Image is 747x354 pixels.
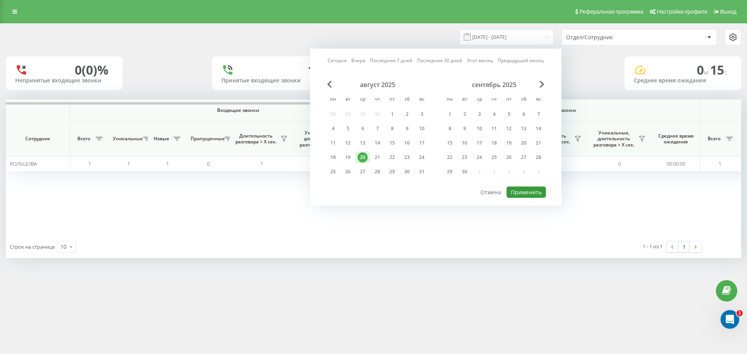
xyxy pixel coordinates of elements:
div: вс 10 авг. 2025 г. [414,123,429,134]
div: сб 20 сент. 2025 г. [516,137,531,149]
div: чт 14 авг. 2025 г. [370,137,385,149]
div: пт 15 авг. 2025 г. [385,137,400,149]
div: чт 18 сент. 2025 г. [487,137,502,149]
div: 1 - 1 из 1 [643,242,663,250]
div: пн 4 авг. 2025 г. [326,123,340,134]
div: 26 [343,167,353,177]
span: Среднее время ожидания [658,133,694,145]
div: 13 [358,138,368,148]
span: Настройки профиля [657,9,707,15]
abbr: пятница [386,94,398,106]
span: 15 [710,61,727,78]
a: Сегодня [328,57,347,64]
div: ср 13 авг. 2025 г. [355,137,370,149]
div: 8 [445,124,455,134]
div: сб 9 авг. 2025 г. [400,123,414,134]
div: 7 [533,109,544,119]
div: 25 [489,152,499,162]
span: Выход [720,9,736,15]
div: сб 16 авг. 2025 г. [400,137,414,149]
div: сентябрь 2025 [442,81,546,89]
div: 22 [445,152,455,162]
div: сб 23 авг. 2025 г. [400,152,414,163]
div: 27 [358,167,368,177]
div: чт 25 сент. 2025 г. [487,152,502,163]
div: сб 27 сент. 2025 г. [516,152,531,163]
div: вт 30 сент. 2025 г. [457,166,472,178]
span: Next Month [540,81,544,88]
div: август 2025 [326,81,429,89]
button: Применить [507,187,546,198]
span: Previous Month [327,81,332,88]
div: пт 26 сент. 2025 г. [502,152,516,163]
div: 12 [343,138,353,148]
abbr: вторник [342,94,354,106]
div: 10 [60,243,67,251]
span: 0 [618,160,621,167]
abbr: четверг [488,94,500,106]
div: 4 [328,124,338,134]
div: вт 19 авг. 2025 г. [340,152,355,163]
div: 24 [417,152,427,162]
span: Всего [704,136,724,142]
div: пн 11 авг. 2025 г. [326,137,340,149]
div: 28 [533,152,544,162]
span: Реферальная программа [579,9,643,15]
div: 21 [372,152,382,162]
div: пн 15 сент. 2025 г. [442,137,457,149]
abbr: воскресенье [416,94,428,106]
td: 00:00:00 [652,156,700,171]
div: пн 8 сент. 2025 г. [442,123,457,134]
div: 29 [387,167,397,177]
div: ср 10 сент. 2025 г. [472,123,487,134]
abbr: воскресенье [533,94,544,106]
div: 9 [459,124,470,134]
div: 11 [489,124,499,134]
a: Последние 7 дней [370,57,412,64]
div: 5 [504,109,514,119]
a: Последние 30 дней [417,57,462,64]
span: c [724,68,727,77]
span: 1 [166,160,169,167]
div: вт 2 сент. 2025 г. [457,108,472,120]
span: Уникальные [113,136,141,142]
abbr: суббота [518,94,530,106]
abbr: понедельник [327,94,339,106]
span: Сотрудник [12,136,63,142]
div: 16 [459,138,470,148]
div: пт 1 авг. 2025 г. [385,108,400,120]
div: 30 [402,167,412,177]
span: Уникальные, длительность разговора > Х сек. [298,130,342,148]
div: чт 11 сент. 2025 г. [487,123,502,134]
div: 20 [519,138,529,148]
div: 15 [445,138,455,148]
div: вс 24 авг. 2025 г. [414,152,429,163]
div: 5 [343,124,353,134]
div: Среднее время ожидания [634,77,732,84]
abbr: среда [473,94,485,106]
a: 1 [678,241,690,252]
div: вс 31 авг. 2025 г. [414,166,429,178]
div: пт 19 сент. 2025 г. [502,137,516,149]
div: 6 [519,109,529,119]
div: 7 [372,124,382,134]
div: пн 29 сент. 2025 г. [442,166,457,178]
abbr: понедельник [444,94,456,106]
div: 17 [474,138,484,148]
div: 1 [308,63,315,77]
a: Предыдущий месяц [498,57,544,64]
div: вт 23 сент. 2025 г. [457,152,472,163]
span: 1 [88,160,91,167]
div: ср 6 авг. 2025 г. [355,123,370,134]
div: пт 29 авг. 2025 г. [385,166,400,178]
span: 1 [736,310,743,316]
span: Строк на странице [10,243,55,250]
span: Пропущенные [191,136,222,142]
div: 21 [533,138,544,148]
div: 1 [445,109,455,119]
div: 8 [387,124,397,134]
div: вс 28 сент. 2025 г. [531,152,546,163]
span: 1 [719,160,721,167]
a: Этот месяц [467,57,493,64]
div: 2 [459,109,470,119]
